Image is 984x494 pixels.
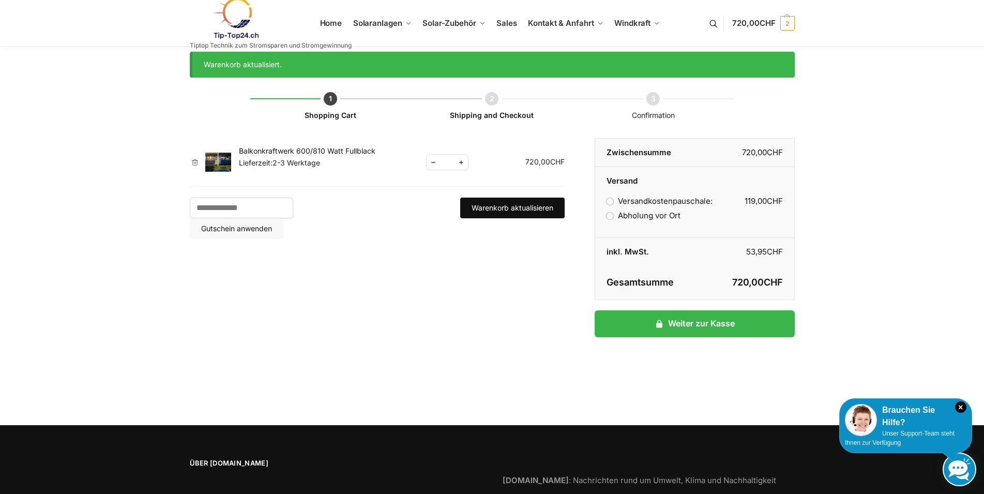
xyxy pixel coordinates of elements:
[496,18,517,28] span: Sales
[595,310,794,337] a: Weiter zur Kasse
[767,247,783,257] span: CHF
[632,111,675,119] span: Confirmation
[845,404,966,429] div: Brauchen Sie Hilfe?
[614,18,650,28] span: Windkraft
[550,157,565,166] span: CHF
[764,277,783,288] span: CHF
[205,153,231,172] img: Warenkorb 1
[239,158,320,167] span: Lieferzeit:
[746,247,783,257] bdi: 53,95
[528,18,594,28] span: Kontakt & Anfahrt
[845,430,955,446] span: Unser Support-Team steht Ihnen zur Verfügung
[780,16,795,31] span: 2
[732,277,783,288] bdi: 720,00
[595,238,694,266] th: inkl. MwSt.
[441,156,453,169] input: Produktmenge
[503,475,776,485] a: [DOMAIN_NAME]: Nachrichten rund um Umwelt, Klima und Nachhaltigkeit
[305,111,356,119] a: Shopping Cart
[427,156,440,169] span: Reduce quantity
[760,18,776,28] span: CHF
[190,458,482,469] span: Über [DOMAIN_NAME]
[190,42,352,49] p: Tiptop Technik zum Stromsparen und Stromgewinnung
[450,111,534,119] a: Shipping and Checkout
[190,159,200,166] a: Balkonkraftwerk 600/810 Watt Fullblack aus dem Warenkorb entfernen
[190,218,283,239] button: Gutschein anwenden
[745,196,783,206] bdi: 119,00
[353,18,402,28] span: Solaranlagen
[455,156,468,169] span: Increase quantity
[422,18,476,28] span: Solar-Zubehör
[503,475,569,485] strong: [DOMAIN_NAME]
[767,147,783,157] span: CHF
[593,343,796,372] iframe: Sicherer Rahmen für schnelle Bezahlvorgänge
[732,18,775,28] span: 720,00
[239,146,375,155] a: Balkonkraftwerk 600/810 Watt Fullblack
[525,157,565,166] bdi: 720,00
[607,196,712,206] label: Versandkostenpauschale:
[845,404,877,436] img: Customer service
[767,196,783,206] span: CHF
[732,8,794,39] a: 720,00CHF 2
[742,147,783,157] bdi: 720,00
[595,139,694,167] th: Zwischensumme
[607,211,680,220] label: Abholung vor Ort
[190,52,795,78] div: Warenkorb aktualisiert.
[460,198,565,218] button: Warenkorb aktualisieren
[273,158,320,167] span: 2-3 Werktage
[595,167,794,187] th: Versand
[955,401,966,413] i: Schließen
[595,266,694,300] th: Gesamtsumme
